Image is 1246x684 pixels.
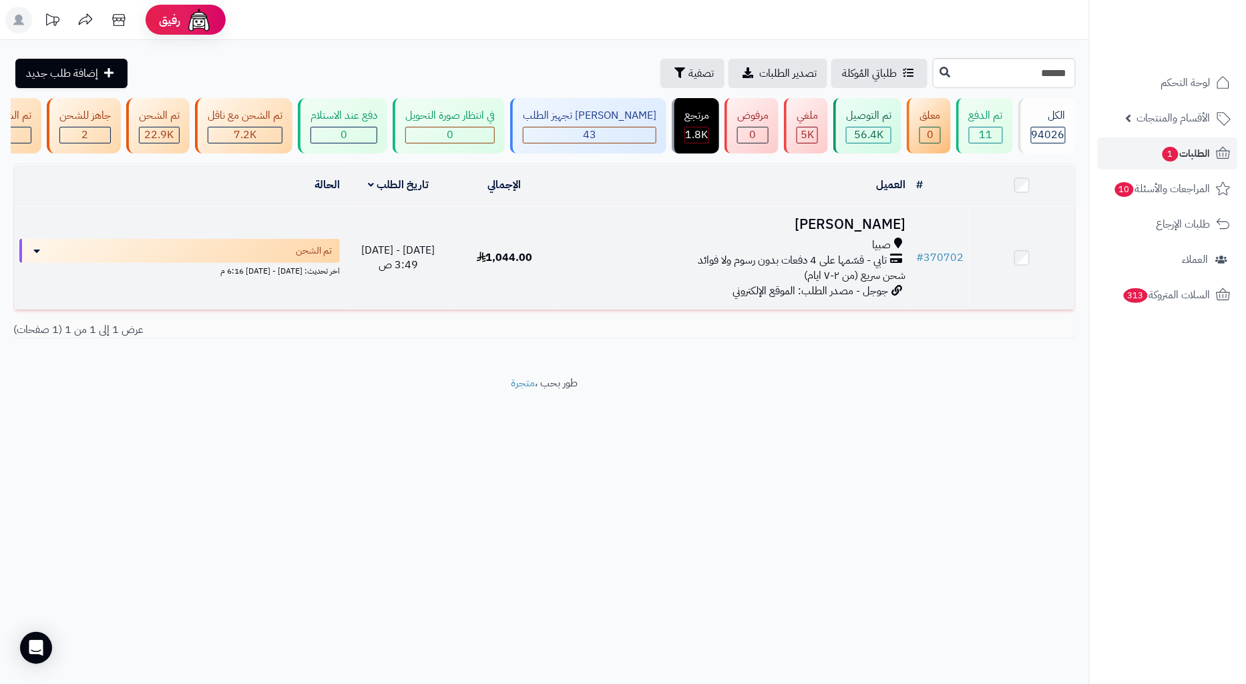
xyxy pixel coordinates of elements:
[310,108,377,123] div: دفع عند الاستلام
[872,238,891,253] span: صبيا
[60,127,110,143] div: 2
[733,283,888,299] span: جوجل - مصدر الطلب: الموقع الإلكتروني
[904,98,954,153] a: معلق 0
[159,12,180,28] span: رفيق
[20,632,52,664] div: Open Intercom Messenger
[140,127,179,143] div: 22875
[916,250,923,266] span: #
[854,127,883,143] span: 56.4K
[698,253,887,268] span: تابي - قسّمها على 4 دفعات بدون رسوم ولا فوائد
[685,127,708,143] div: 1804
[1161,144,1211,163] span: الطلبات
[583,127,596,143] span: 43
[660,59,724,88] button: تصفية
[447,127,453,143] span: 0
[488,177,522,193] a: الإجمالي
[831,59,927,88] a: طلباتي المُوكلة
[980,127,993,143] span: 11
[362,242,435,274] span: [DATE] - [DATE] 3:49 ص
[876,177,905,193] a: العميل
[1098,208,1238,240] a: طلبات الإرجاع
[234,127,256,143] span: 7.2K
[1157,215,1211,234] span: طلبات الإرجاع
[781,98,831,153] a: ملغي 5K
[1124,288,1148,303] span: 313
[341,127,347,143] span: 0
[295,98,390,153] a: دفع عند الاستلام 0
[139,108,180,123] div: تم الشحن
[1032,127,1065,143] span: 94026
[1137,109,1211,127] span: الأقسام والمنتجات
[688,65,714,81] span: تصفية
[390,98,507,153] a: في انتظار صورة التحويل 0
[1114,180,1211,198] span: المراجعات والأسئلة
[186,7,212,33] img: ai-face.png
[208,127,282,143] div: 7223
[970,127,1002,143] div: 11
[842,65,897,81] span: طلباتي المُوكلة
[507,98,669,153] a: [PERSON_NAME] تجهيز الطلب 43
[916,177,923,193] a: #
[1031,108,1066,123] div: الكل
[44,98,124,153] a: جاهز للشحن 2
[1183,250,1209,269] span: العملاء
[3,322,545,338] div: عرض 1 إلى 1 من 1 (1 صفحات)
[722,98,781,153] a: مرفوض 0
[208,108,282,123] div: تم الشحن مع ناقل
[738,127,768,143] div: 0
[563,217,905,232] h3: [PERSON_NAME]
[1098,279,1238,311] a: السلات المتروكة313
[59,108,111,123] div: جاهز للشحن
[669,98,722,153] a: مرتجع 1.8K
[797,108,818,123] div: ملغي
[797,127,817,143] div: 4954
[311,127,377,143] div: 0
[405,108,495,123] div: في انتظار صورة التحويل
[15,59,128,88] a: إضافة طلب جديد
[684,108,709,123] div: مرتجع
[1098,244,1238,276] a: العملاء
[524,127,656,143] div: 43
[969,108,1003,123] div: تم الدفع
[1016,98,1078,153] a: الكل94026
[804,268,905,284] span: شحن سريع (من ٢-٧ ايام)
[846,108,891,123] div: تم التوصيل
[847,127,891,143] div: 56428
[19,263,340,277] div: اخر تحديث: [DATE] - [DATE] 6:16 م
[954,98,1016,153] a: تم الدفع 11
[1098,173,1238,205] a: المراجعات والأسئلة10
[523,108,656,123] div: [PERSON_NAME] تجهيز الطلب
[1161,73,1211,92] span: لوحة التحكم
[192,98,295,153] a: تم الشحن مع ناقل 7.2K
[124,98,192,153] a: تم الشحن 22.9K
[927,127,933,143] span: 0
[1163,147,1179,161] span: 1
[1098,137,1238,169] a: الطلبات1
[1115,182,1134,197] span: 10
[801,127,814,143] span: 5K
[368,177,429,193] a: تاريخ الطلب
[919,108,941,123] div: معلق
[920,127,940,143] div: 0
[831,98,904,153] a: تم التوصيل 56.4K
[916,250,964,266] a: #370702
[511,375,536,391] a: متجرة
[759,65,817,81] span: تصدير الطلبات
[737,108,769,123] div: مرفوض
[35,7,69,37] a: تحديثات المنصة
[406,127,494,143] div: 0
[296,244,332,258] span: تم الشحن
[26,65,98,81] span: إضافة طلب جديد
[1098,67,1238,99] a: لوحة التحكم
[477,250,533,266] span: 1,044.00
[315,177,340,193] a: الحالة
[82,127,89,143] span: 2
[729,59,827,88] a: تصدير الطلبات
[145,127,174,143] span: 22.9K
[686,127,708,143] span: 1.8K
[750,127,757,143] span: 0
[1122,286,1211,304] span: السلات المتروكة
